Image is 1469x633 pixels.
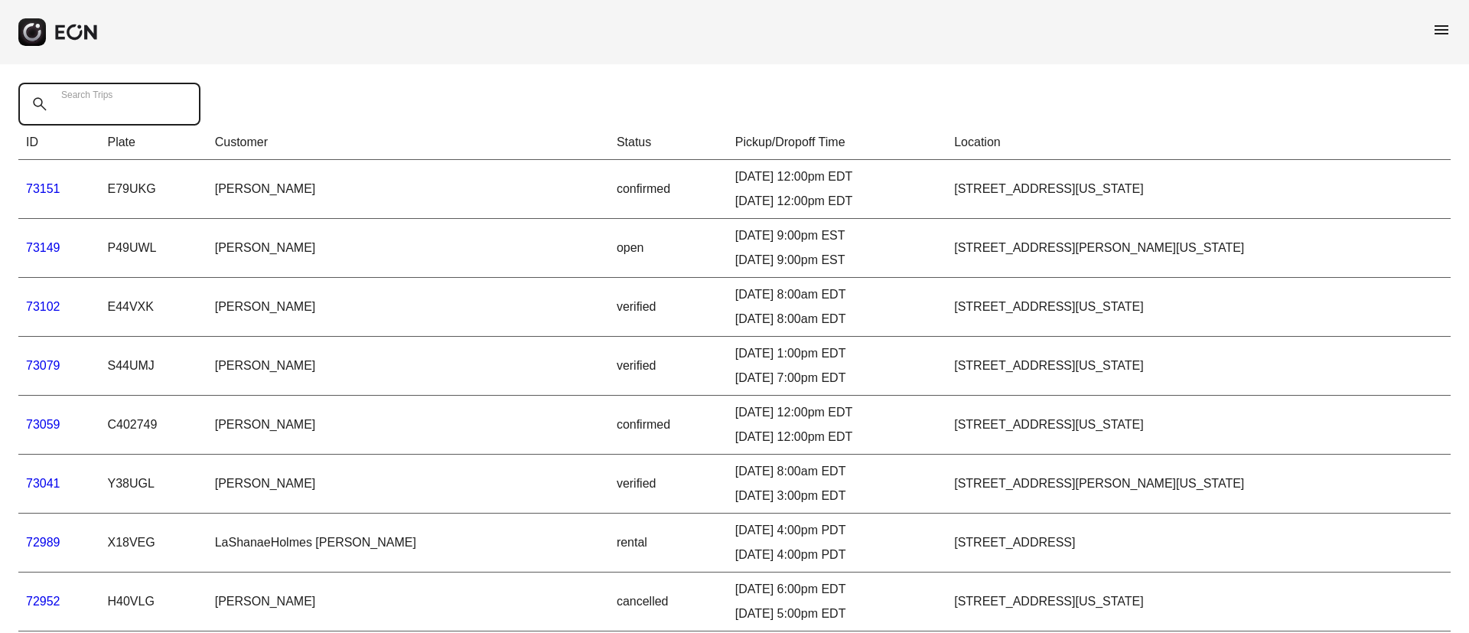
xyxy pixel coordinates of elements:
[609,337,728,396] td: verified
[946,126,1451,160] th: Location
[609,396,728,455] td: confirmed
[609,219,728,278] td: open
[99,573,207,631] td: H40VLG
[946,455,1451,514] td: [STREET_ADDRESS][PERSON_NAME][US_STATE]
[609,126,728,160] th: Status
[26,241,60,254] a: 73149
[735,605,939,623] div: [DATE] 5:00pm EDT
[1432,21,1451,39] span: menu
[26,536,60,549] a: 72989
[735,521,939,540] div: [DATE] 4:00pm PDT
[735,487,939,505] div: [DATE] 3:00pm EDT
[946,278,1451,337] td: [STREET_ADDRESS][US_STATE]
[99,337,207,396] td: S44UMJ
[26,477,60,490] a: 73041
[609,160,728,219] td: confirmed
[735,428,939,446] div: [DATE] 12:00pm EDT
[735,286,939,304] div: [DATE] 8:00am EDT
[26,359,60,372] a: 73079
[728,126,946,160] th: Pickup/Dropoff Time
[735,344,939,363] div: [DATE] 1:00pm EDT
[207,278,609,337] td: [PERSON_NAME]
[207,455,609,514] td: [PERSON_NAME]
[735,192,939,210] div: [DATE] 12:00pm EDT
[735,227,939,245] div: [DATE] 9:00pm EST
[99,219,207,278] td: P49UWL
[735,546,939,564] div: [DATE] 4:00pm PDT
[735,168,939,186] div: [DATE] 12:00pm EDT
[735,403,939,422] div: [DATE] 12:00pm EDT
[946,219,1451,278] td: [STREET_ADDRESS][PERSON_NAME][US_STATE]
[26,418,60,431] a: 73059
[99,278,207,337] td: E44VXK
[26,182,60,195] a: 73151
[735,369,939,387] div: [DATE] 7:00pm EDT
[609,455,728,514] td: verified
[99,455,207,514] td: Y38UGL
[207,573,609,631] td: [PERSON_NAME]
[99,160,207,219] td: E79UKG
[207,160,609,219] td: [PERSON_NAME]
[207,514,609,573] td: LaShanaeHolmes [PERSON_NAME]
[18,126,99,160] th: ID
[207,396,609,455] td: [PERSON_NAME]
[735,251,939,269] div: [DATE] 9:00pm EST
[946,514,1451,573] td: [STREET_ADDRESS]
[99,514,207,573] td: X18VEG
[946,337,1451,396] td: [STREET_ADDRESS][US_STATE]
[26,300,60,313] a: 73102
[946,396,1451,455] td: [STREET_ADDRESS][US_STATE]
[99,126,207,160] th: Plate
[609,573,728,631] td: cancelled
[735,580,939,599] div: [DATE] 6:00pm EDT
[946,573,1451,631] td: [STREET_ADDRESS][US_STATE]
[207,126,609,160] th: Customer
[609,278,728,337] td: verified
[61,89,112,101] label: Search Trips
[207,337,609,396] td: [PERSON_NAME]
[735,310,939,328] div: [DATE] 8:00am EDT
[735,462,939,481] div: [DATE] 8:00am EDT
[26,595,60,608] a: 72952
[609,514,728,573] td: rental
[99,396,207,455] td: C402749
[207,219,609,278] td: [PERSON_NAME]
[946,160,1451,219] td: [STREET_ADDRESS][US_STATE]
